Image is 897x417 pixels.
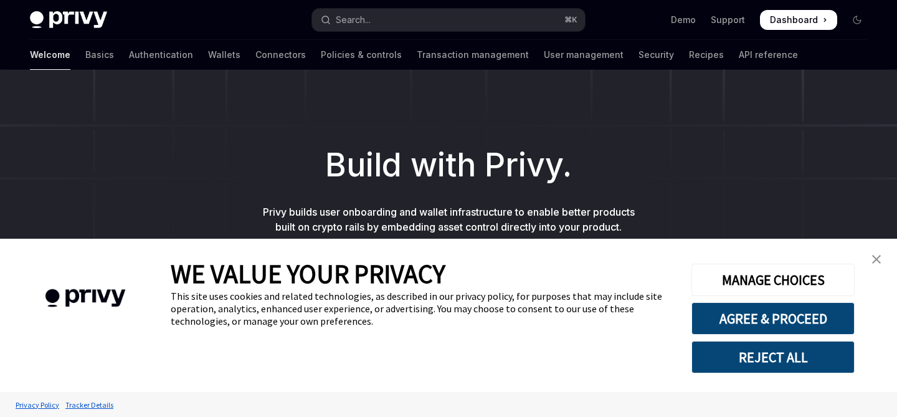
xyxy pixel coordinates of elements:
a: Connectors [255,40,306,70]
h1: Build with Privy. [20,141,877,189]
a: Tracker Details [62,394,116,416]
button: REJECT ALL [691,341,855,373]
a: API reference [739,40,798,70]
div: This site uses cookies and related technologies, as described in our privacy policy, for purposes... [171,290,673,327]
a: Recipes [689,40,724,70]
span: Privy builds user onboarding and wallet infrastructure to enable better products built on crypto ... [263,206,635,233]
a: close banner [864,247,889,272]
button: Open search [312,9,584,31]
button: MANAGE CHOICES [691,264,855,296]
img: close banner [872,255,881,264]
a: Transaction management [417,40,529,70]
button: Toggle dark mode [847,10,867,30]
div: Search... [336,12,371,27]
a: Policies & controls [321,40,402,70]
a: Privacy Policy [12,394,62,416]
a: Dashboard [760,10,837,30]
a: Welcome [30,40,70,70]
a: Wallets [208,40,240,70]
a: Basics [85,40,114,70]
a: Support [711,14,745,26]
img: company logo [19,271,152,325]
a: User management [544,40,624,70]
img: dark logo [30,11,107,29]
button: AGREE & PROCEED [691,302,855,335]
span: WE VALUE YOUR PRIVACY [171,257,445,290]
a: Demo [671,14,696,26]
span: Dashboard [770,14,818,26]
a: Security [638,40,674,70]
a: Authentication [129,40,193,70]
span: ⌘ K [564,15,577,25]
